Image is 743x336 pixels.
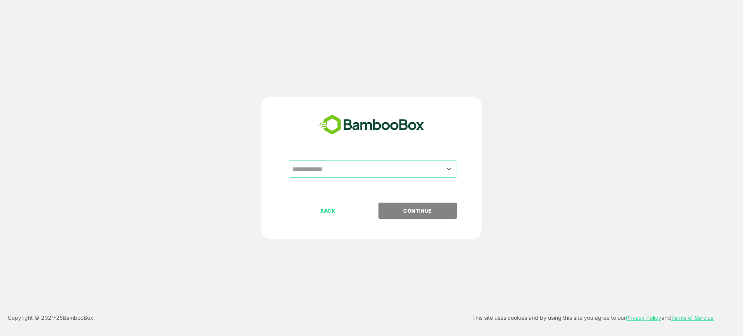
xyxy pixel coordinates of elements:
p: CONTINUE [379,206,456,215]
a: Terms of Service [671,314,714,321]
p: This site uses cookies and by using this site you agree to our and [472,313,714,322]
a: Privacy Policy [626,314,661,321]
img: bamboobox [315,112,428,138]
p: BACK [289,206,367,215]
p: Copyright © 2021- 25 BambooBox [8,313,93,322]
button: BACK [289,203,367,219]
button: Open [444,164,454,174]
button: CONTINUE [378,203,457,219]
